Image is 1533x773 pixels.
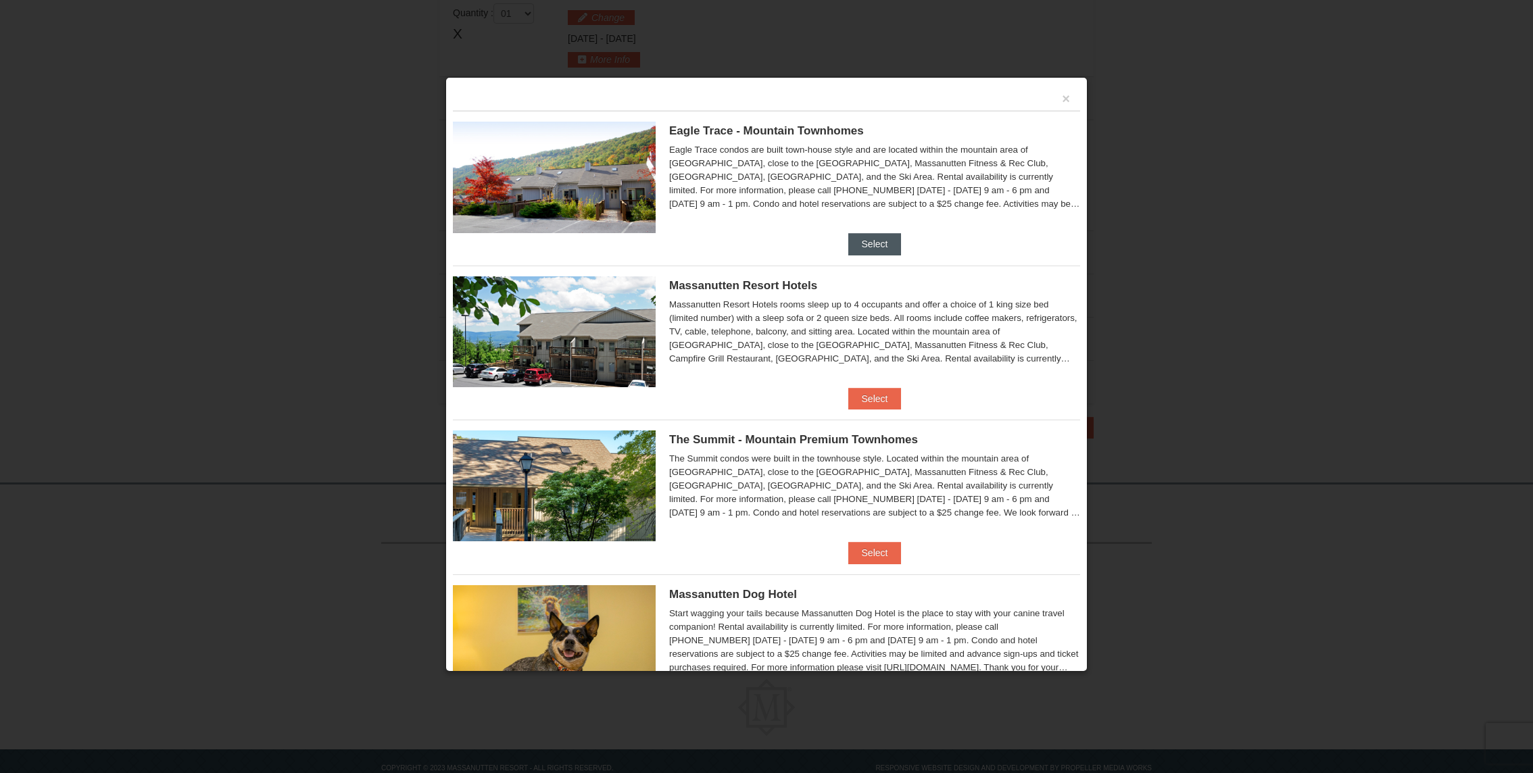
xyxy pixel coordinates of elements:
div: The Summit condos were built in the townhouse style. Located within the mountain area of [GEOGRAP... [669,452,1080,520]
img: 19218983-1-9b289e55.jpg [453,122,656,232]
div: Start wagging your tails because Massanutten Dog Hotel is the place to stay with your canine trav... [669,607,1080,674]
button: Select [848,388,902,409]
img: 27428181-5-81c892a3.jpg [453,585,656,696]
button: Select [848,542,902,564]
span: Eagle Trace - Mountain Townhomes [669,124,864,137]
img: 19219026-1-e3b4ac8e.jpg [453,276,656,387]
div: Eagle Trace condos are built town-house style and are located within the mountain area of [GEOGRA... [669,143,1080,211]
span: The Summit - Mountain Premium Townhomes [669,433,918,446]
span: Massanutten Resort Hotels [669,279,817,292]
button: × [1062,92,1070,105]
div: Massanutten Resort Hotels rooms sleep up to 4 occupants and offer a choice of 1 king size bed (li... [669,298,1080,366]
img: 19219034-1-0eee7e00.jpg [453,430,656,541]
button: Select [848,233,902,255]
span: Massanutten Dog Hotel [669,588,797,601]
